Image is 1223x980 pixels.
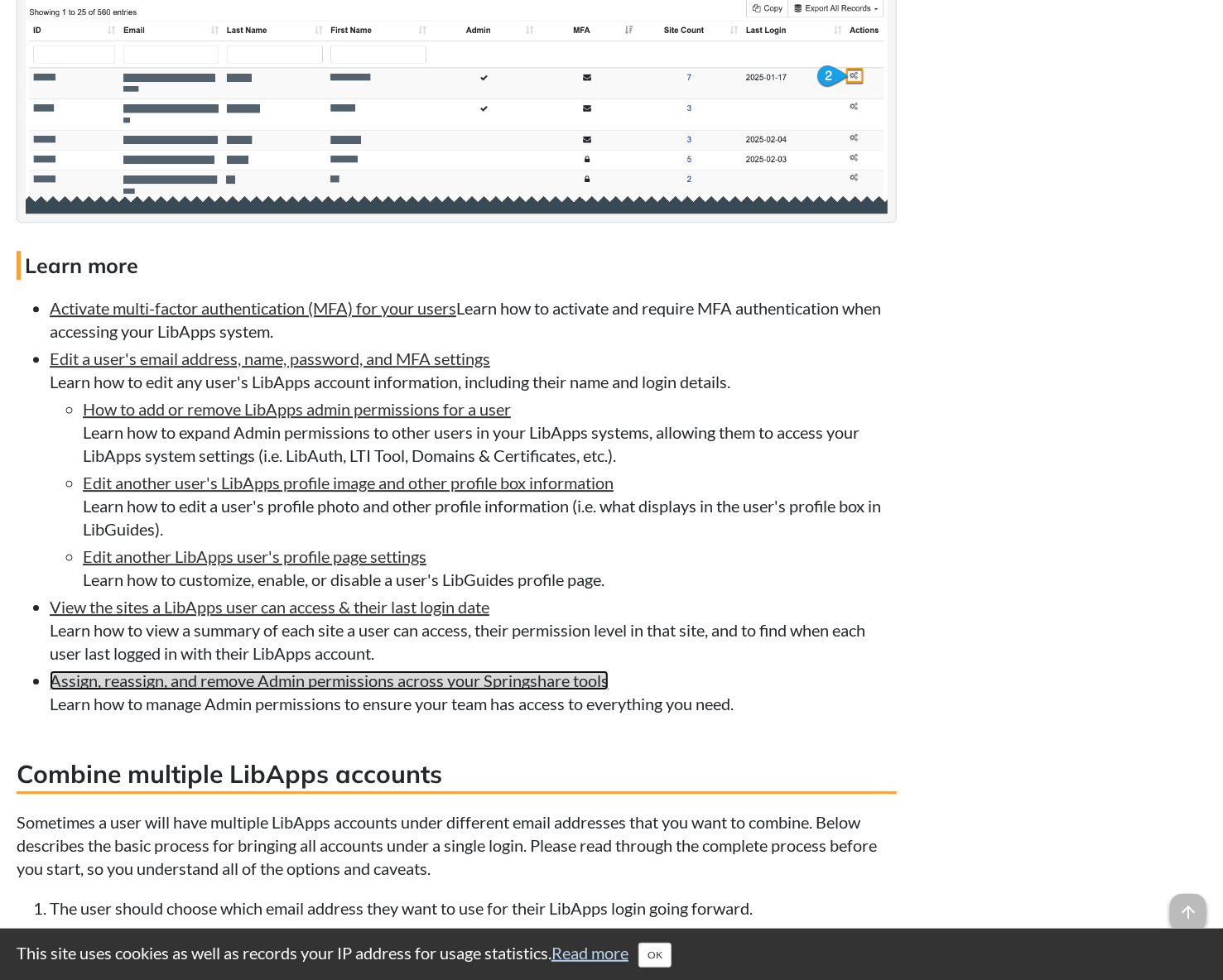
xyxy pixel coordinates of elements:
[83,545,897,591] li: Learn how to customize, enable, or disable a user's LibGuides profile page.
[551,943,628,963] a: Read more
[50,348,490,368] a: Edit a user's email address, name, password, and MFA settings
[50,298,881,341] be: Learn how to activate and require MFA authentication when accessing your LibApps system.
[50,924,897,947] li: Next, a LibApps Admin should log into LibApps and go to .
[450,925,646,945] strong: Admin > Manage Accounts
[1170,894,1206,930] span: arrow_upward
[17,810,897,880] p: Sometimes a user will have multiple LibApps accounts under different email addresses that you wan...
[50,595,897,665] li: Learn how to view a summary of each site a user can access, their permission level in that site, ...
[83,471,897,540] li: Learn how to edit a user's profile photo and other profile information (i.e. what displays in the...
[17,757,897,794] h3: Combine multiple LibApps accounts
[50,896,897,920] li: The user should choose which email address they want to use for their LibApps login going forward.
[50,597,489,617] a: View the sites a LibApps user can access & their last login date
[17,251,897,280] h4: Learn more
[50,670,609,690] a: Assign, reassign, and remove Admin permissions across your Springshare tools
[50,669,897,715] li: Learn how to manage Admin permissions to ensure your team has access to everything you need.
[1170,896,1206,915] a: arrow_upward
[50,298,456,318] a: Activate multi-factor authentication (MFA) for your users
[638,943,672,968] button: Close
[83,399,511,419] a: How to add or remove LibApps admin permissions for a user
[83,473,614,492] a: Edit another user's LibApps profile image and other profile box information
[83,397,897,467] li: Learn how to expand Admin permissions to other users in your LibApps systems, allowing them to ac...
[83,546,426,566] a: Edit another LibApps user's profile page settings
[50,347,897,591] li: Learn how to edit any user's LibApps account information, including their name and login details.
